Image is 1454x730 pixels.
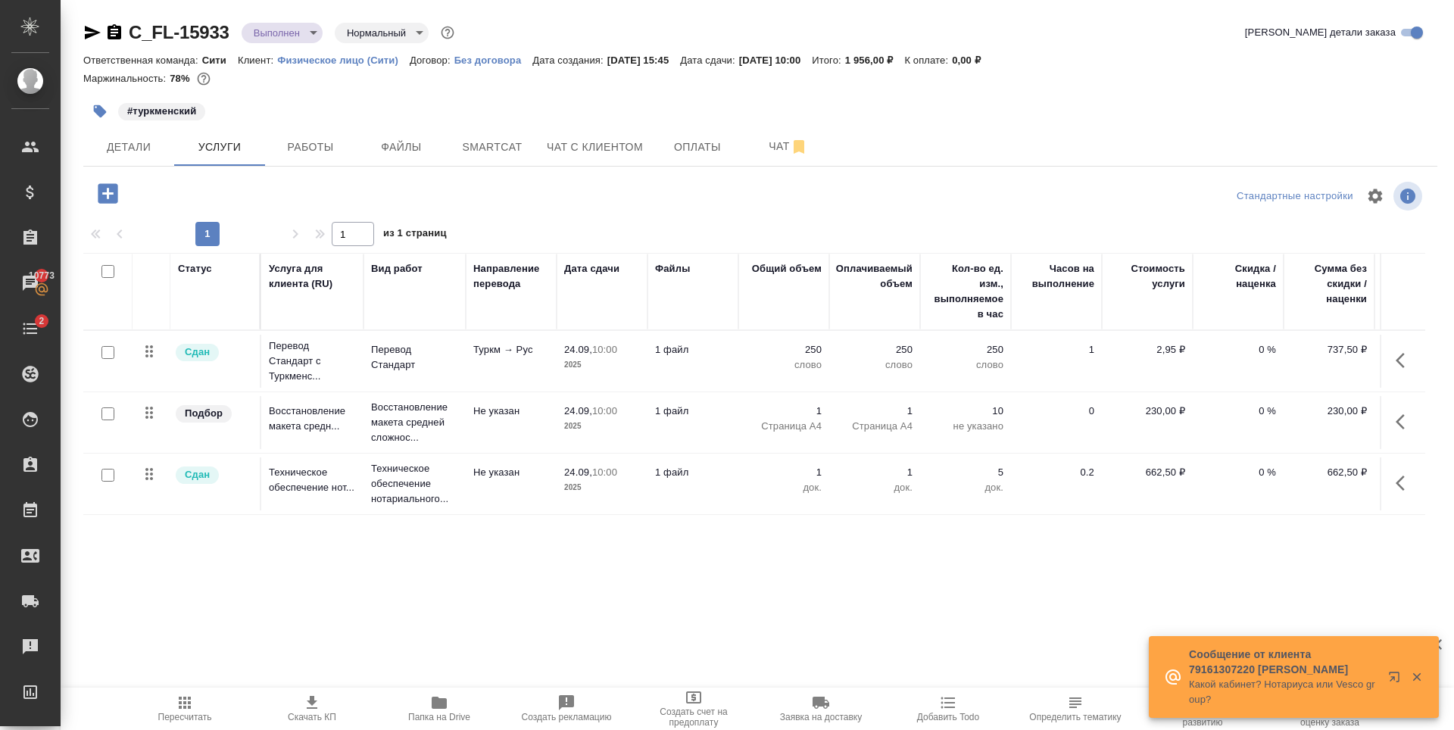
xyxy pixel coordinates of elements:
p: Дата создания: [532,55,607,66]
td: 0.2 [1011,457,1102,510]
div: split button [1233,185,1357,208]
p: слово [928,357,1003,373]
p: 2,95 ₽ [1109,342,1185,357]
p: 10 [928,404,1003,419]
p: Договор: [410,55,454,66]
span: из 1 страниц [383,224,447,246]
span: Чат с клиентом [547,138,643,157]
p: 24.09, [564,405,592,416]
p: Восстановление макета средней сложнос... [371,400,458,445]
a: Физическое лицо (Сити) [277,53,410,66]
span: Чат [752,137,825,156]
button: 359.80 RUB; [194,69,214,89]
p: 1 файл [655,404,731,419]
div: Направление перевода [473,261,549,292]
p: [DATE] 15:45 [607,55,681,66]
button: Показать кнопки [1387,404,1423,440]
div: Статус [178,261,212,276]
div: Выполнен [335,23,429,43]
p: 24.09, [564,344,592,355]
button: Нормальный [342,27,410,39]
div: Общий объем [752,261,822,276]
span: 10773 [20,268,64,283]
span: Посмотреть информацию [1393,182,1425,211]
p: 662,50 ₽ [1109,465,1185,480]
p: Сдан [185,467,210,482]
p: док. [928,480,1003,495]
button: Добавить тэг [83,95,117,128]
p: Физическое лицо (Сити) [277,55,410,66]
p: не указано [928,419,1003,434]
p: 2025 [564,357,640,373]
div: Скидка / наценка [1200,261,1276,292]
p: Перевод Стандарт с Туркменс... [269,338,356,384]
p: Клиент: [238,55,277,66]
p: 10:00 [592,405,617,416]
p: 1 [746,465,822,480]
p: 2025 [564,480,640,495]
button: Показать кнопки [1387,342,1423,379]
p: 250 [928,342,1003,357]
p: Сдан [185,345,210,360]
p: док. [837,480,913,495]
button: Показать кнопки [1387,465,1423,501]
div: Стоимость услуги [1109,261,1185,292]
p: 0,00 ₽ [952,55,992,66]
p: 1 956,00 ₽ [845,55,905,66]
p: 0 % [1200,465,1276,480]
td: 1 [1011,335,1102,388]
button: Скопировать ссылку [105,23,123,42]
p: 230,00 ₽ [1109,404,1185,419]
button: Открыть в новой вкладке [1379,662,1415,698]
a: C_FL-15933 [129,22,229,42]
p: К оплате: [904,55,952,66]
span: 2 [30,314,53,329]
p: 10:00 [592,344,617,355]
span: Детали [92,138,165,157]
p: #туркменский [127,104,196,119]
p: док. [746,480,822,495]
p: Не указан [473,465,549,480]
span: Файлы [365,138,438,157]
p: Туркм → Рус [473,342,549,357]
span: Работы [274,138,347,157]
p: 24.09, [564,466,592,478]
p: 78% [170,73,193,84]
div: Дата сдачи [564,261,619,276]
p: [DATE] 10:00 [739,55,813,66]
p: Маржинальность: [83,73,170,84]
p: 1 файл [655,342,731,357]
div: Оплачиваемый объем [836,261,913,292]
div: Кол-во ед. изм., выполняемое в час [928,261,1003,322]
p: 5 [928,465,1003,480]
p: 1 [837,465,913,480]
p: 230,00 ₽ [1291,404,1367,419]
p: 0 % [1200,404,1276,419]
p: Сити [202,55,238,66]
td: 0 [1011,396,1102,449]
p: Подбор [185,406,223,421]
span: Услуги [183,138,256,157]
button: Доп статусы указывают на важность/срочность заказа [438,23,457,42]
a: Без договора [454,53,533,66]
button: Выполнен [249,27,304,39]
button: Добавить услугу [87,178,129,209]
div: Файлы [655,261,690,276]
p: 250 [837,342,913,357]
p: слово [837,357,913,373]
a: 10773 [4,264,57,302]
p: 1 [746,404,822,419]
p: 737,50 ₽ [1291,342,1367,357]
p: Не указан [473,404,549,419]
p: Дата сдачи: [680,55,738,66]
p: Техническое обеспечение нотариального... [371,461,458,507]
p: Сообщение от клиента 79161307220 [PERSON_NAME] [1189,647,1378,677]
p: 662,50 ₽ [1291,465,1367,480]
span: [PERSON_NAME] детали заказа [1245,25,1396,40]
p: Какой кабинет? Нотариуса или Vesco group? [1189,677,1378,707]
div: Вид работ [371,261,423,276]
span: Настроить таблицу [1357,178,1393,214]
span: Smartcat [456,138,529,157]
button: Скопировать ссылку для ЯМессенджера [83,23,101,42]
span: Оплаты [661,138,734,157]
